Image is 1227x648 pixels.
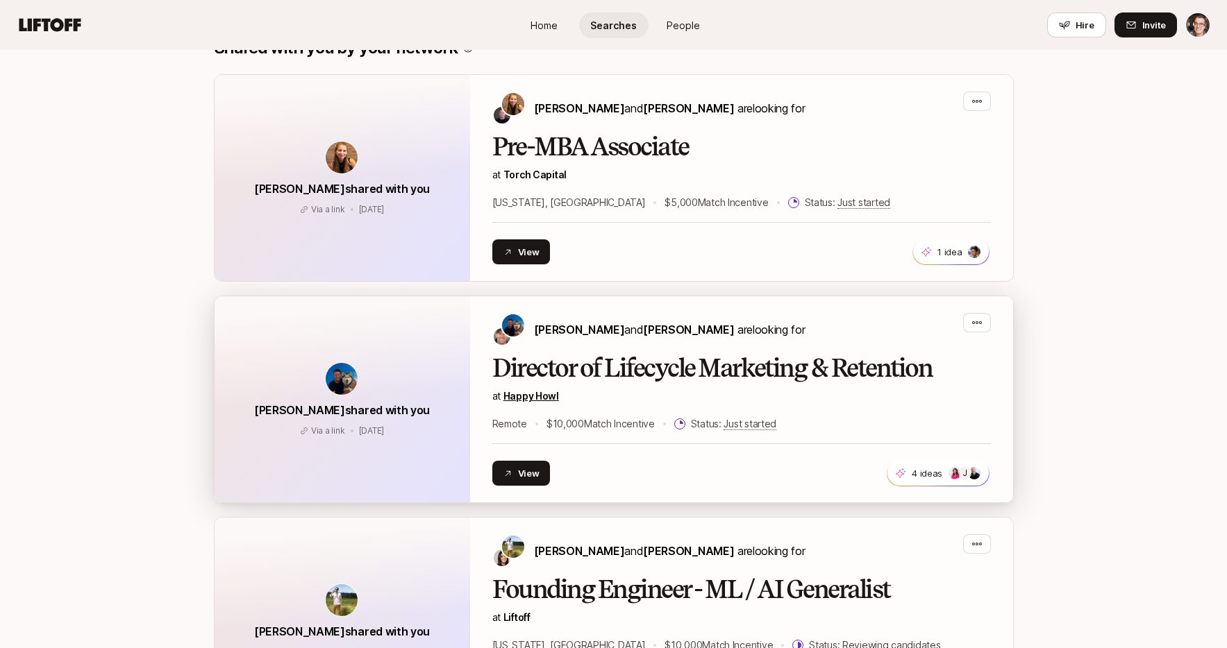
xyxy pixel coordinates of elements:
[502,536,524,558] img: Tyler Kieft
[1186,13,1210,37] img: Eric Smith
[531,18,558,33] span: Home
[492,194,646,211] p: [US_STATE], [GEOGRAPHIC_DATA]
[962,465,967,481] p: J
[643,323,734,336] span: [PERSON_NAME]
[254,624,430,638] span: [PERSON_NAME] shared with you
[837,196,890,209] span: Just started
[912,239,990,265] button: 1 idea
[492,388,991,404] p: at
[969,467,981,479] img: 8032c953_4a7a_430d_808e_9b65ded799c1.jpg
[887,460,990,486] button: 4 ideasJ
[969,246,981,258] img: 4c8af87d_27da_4f21_a931_606b20c546fb.jpg
[326,584,358,616] img: avatar-url
[1142,18,1166,32] span: Invite
[492,167,991,183] p: at
[724,418,776,430] span: Just started
[492,416,527,432] p: Remote
[492,239,551,264] button: View
[937,245,962,259] p: 1 idea
[254,182,430,196] span: [PERSON_NAME] shared with you
[1076,18,1094,32] span: Hire
[502,314,524,336] img: Colin Buckley
[649,12,718,38] a: People
[1185,12,1210,37] button: Eric Smith
[1115,12,1177,37] button: Invite
[546,416,655,432] p: $10,000 Match Incentive
[643,101,734,115] span: [PERSON_NAME]
[691,416,776,432] p: Status:
[624,544,734,558] span: and
[912,466,942,480] p: 4 ideas
[359,204,385,214] span: August 11, 2025 8:47am
[503,169,567,180] a: Torch Capital
[643,544,734,558] span: [PERSON_NAME]
[534,99,806,117] p: are looking for
[624,101,734,115] span: and
[254,403,430,417] span: [PERSON_NAME] shared with you
[492,133,991,161] h2: Pre-MBA Associate
[534,323,625,336] span: [PERSON_NAME]
[492,609,991,626] p: at
[1047,12,1106,37] button: Hire
[624,323,734,336] span: and
[311,425,345,437] p: Via a link
[494,107,510,123] img: Christopher Harper
[359,425,385,436] span: August 12, 2025 11:22am
[667,18,700,33] span: People
[326,142,358,173] img: avatar-url
[534,544,625,558] span: [PERSON_NAME]
[590,18,637,33] span: Searches
[579,12,649,38] a: Searches
[311,203,345,216] p: Via a link
[503,390,559,402] a: Happy Howl
[494,328,510,345] img: Josh Pierce
[805,194,890,211] p: Status:
[503,611,531,623] a: Liftoff
[326,363,358,395] img: avatar-url
[510,12,579,38] a: Home
[534,321,806,339] p: are looking for
[949,467,962,479] img: 9e09e871_5697_442b_ae6e_b16e3f6458f8.jpg
[492,576,991,604] h2: Founding Engineer - ML / AI Generalist
[534,101,625,115] span: [PERSON_NAME]
[534,542,806,560] p: are looking for
[492,461,551,486] button: View
[492,355,991,382] h2: Director of Lifecycle Marketing & Retention
[502,93,524,115] img: Katie Reiner
[665,194,768,211] p: $5,000 Match Incentive
[494,549,510,566] img: Eleanor Morgan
